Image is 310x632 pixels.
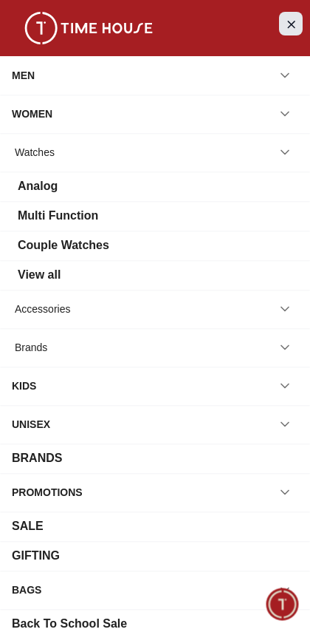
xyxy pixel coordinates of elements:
div: Multi Function [18,207,98,225]
div: MEN [12,62,35,89]
div: Brands [15,334,47,361]
div: KIDS [12,373,36,399]
div: GIFTING [12,547,60,565]
div: WOMEN [12,101,52,127]
button: Close Menu [279,12,303,35]
div: Analog [18,177,58,195]
div: PROMOTIONS [12,479,83,506]
div: UNISEX [12,411,50,438]
img: ... [15,12,162,44]
div: BAGS [12,577,41,603]
div: BRANDS [12,449,62,467]
div: View all [18,266,61,284]
div: SALE [12,517,44,535]
div: Accessories [15,296,70,322]
div: Chat Widget [266,588,299,621]
div: Watches [15,139,55,166]
div: Couple Watches [18,237,109,254]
